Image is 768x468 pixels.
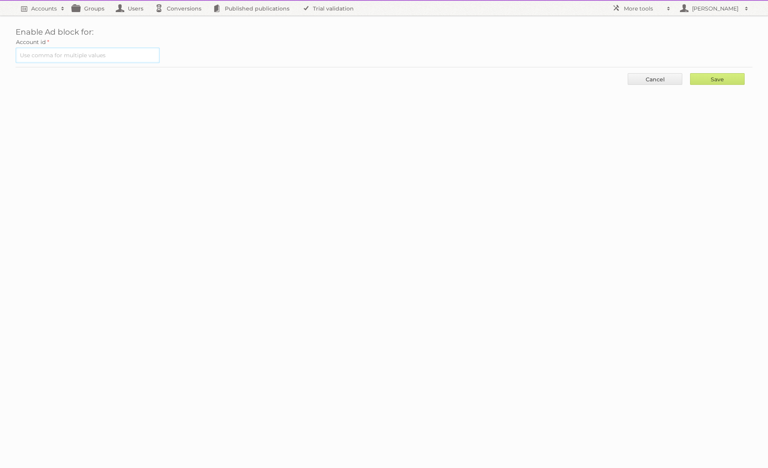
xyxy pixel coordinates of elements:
[69,1,112,16] a: Groups
[624,5,663,12] h2: More tools
[31,5,57,12] h2: Accounts
[297,1,362,16] a: Trial validation
[16,39,46,46] span: Account id
[112,1,151,16] a: Users
[151,1,209,16] a: Conversions
[209,1,297,16] a: Published publications
[16,1,69,16] a: Accounts
[16,48,160,63] input: Use comma for multiple values
[608,1,674,16] a: More tools
[628,73,682,85] a: Cancel
[690,5,741,12] h2: [PERSON_NAME]
[674,1,752,16] a: [PERSON_NAME]
[690,73,745,85] input: Save
[16,27,752,37] h1: Enable Ad block for:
